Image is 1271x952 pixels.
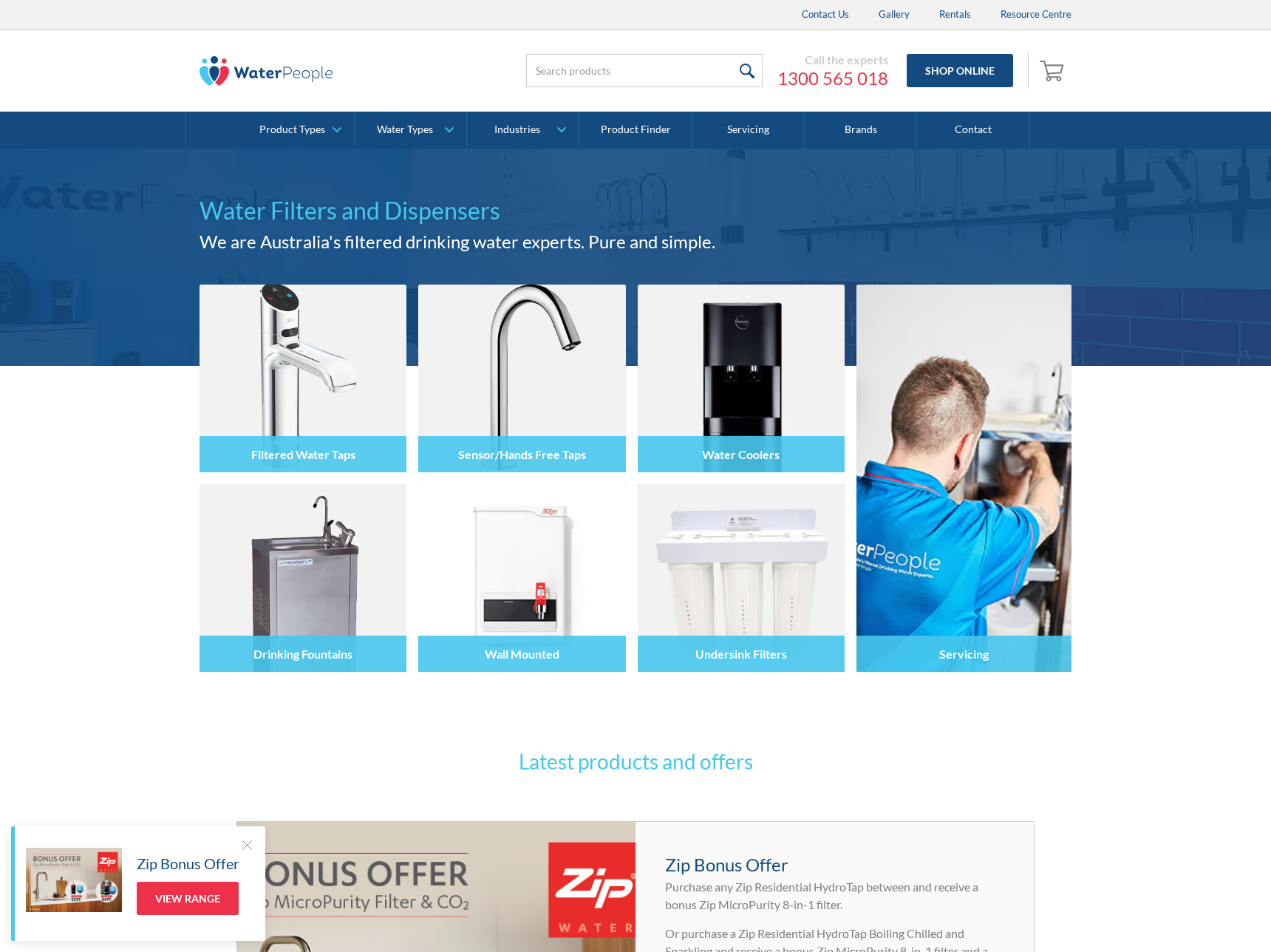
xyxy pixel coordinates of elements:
img: The Water People [200,56,333,86]
a: Product Types [242,112,353,149]
h5: Zip Bonus Offer [137,852,239,874]
h4: Wall Mounted [485,647,559,661]
h4: Filtered Water Taps [251,447,355,461]
h4: Zip Bonus Offer [665,851,1004,878]
a: Product Finder [579,112,692,149]
div: Product Types [259,123,325,136]
a: View Range [137,882,239,915]
img: Sensor/Hands Free Taps [418,285,625,472]
p: Purchase any Zip Residential HydroTap between and receive a bonus Zip MicroPurity 8-in-1 filter. [665,878,1004,914]
h4: Undersink Filters [695,647,787,661]
h3: Latest products and offers [347,746,924,777]
img: shopping cart [1040,58,1068,82]
img: Filtered Water Taps [200,285,406,472]
img: Drinking Fountains [200,484,406,672]
a: Contact [917,112,1029,149]
input: Search products [526,54,763,87]
img: Wall Mounted [418,484,625,672]
img: Water Coolers [638,285,845,472]
a: Servicing [856,285,1071,672]
h4: Water Coolers [702,447,780,461]
h4: Sensor/Hands Free Taps [458,447,586,461]
div: Water Types [377,123,433,136]
img: Zip Bonus Offer [26,848,122,912]
a: Servicing [692,112,805,149]
a: Open empty cart [1036,53,1071,89]
h4: Drinking Fountains [253,647,352,661]
a: Industries [467,112,579,149]
a: Water Types [355,112,466,149]
img: Undersink Filters [638,484,845,672]
h4: Servicing [939,647,989,661]
div: Call the experts [777,52,888,67]
a: Shop Online [907,54,1013,87]
a: Brands [805,112,917,149]
a: 1300 565 018 [777,67,888,89]
div: Industries [494,123,540,136]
